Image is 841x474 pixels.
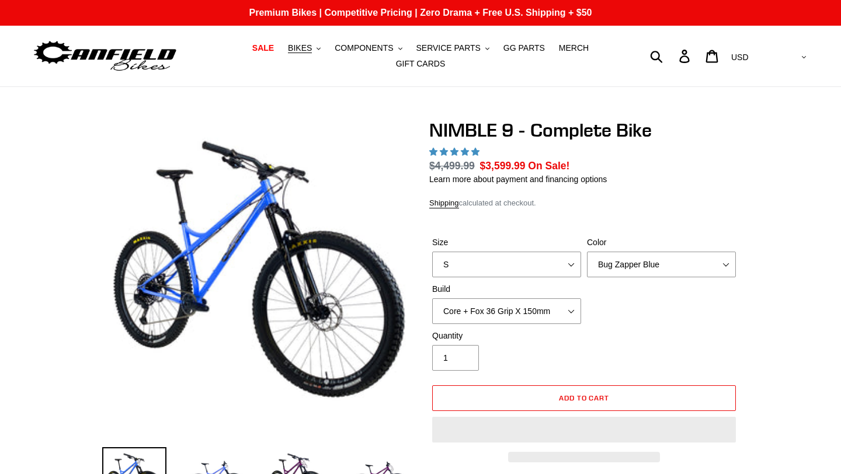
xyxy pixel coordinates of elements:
span: BIKES [288,43,312,53]
label: Build [432,283,581,295]
button: Add to cart [432,385,736,411]
a: Learn more about payment and financing options [429,175,607,184]
span: On Sale! [528,158,569,173]
a: GG PARTS [498,40,551,56]
s: $4,499.99 [429,160,475,172]
span: 4.89 stars [429,147,482,156]
span: MERCH [559,43,589,53]
button: SERVICE PARTS [410,40,495,56]
a: GIFT CARDS [390,56,451,72]
img: Canfield Bikes [32,38,178,75]
a: MERCH [553,40,595,56]
span: GIFT CARDS [396,59,446,69]
a: SALE [246,40,280,56]
h1: NIMBLE 9 - Complete Bike [429,119,739,141]
label: Color [587,236,736,249]
span: Add to cart [559,393,610,402]
label: Size [432,236,581,249]
button: COMPONENTS [329,40,408,56]
div: calculated at checkout. [429,197,739,209]
input: Search [656,43,686,69]
span: SERVICE PARTS [416,43,480,53]
span: GG PARTS [503,43,545,53]
span: $3,599.99 [480,160,526,172]
img: NIMBLE 9 - Complete Bike [105,121,409,426]
label: Quantity [432,330,581,342]
button: BIKES [282,40,326,56]
span: SALE [252,43,274,53]
a: Shipping [429,198,459,208]
span: COMPONENTS [335,43,393,53]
